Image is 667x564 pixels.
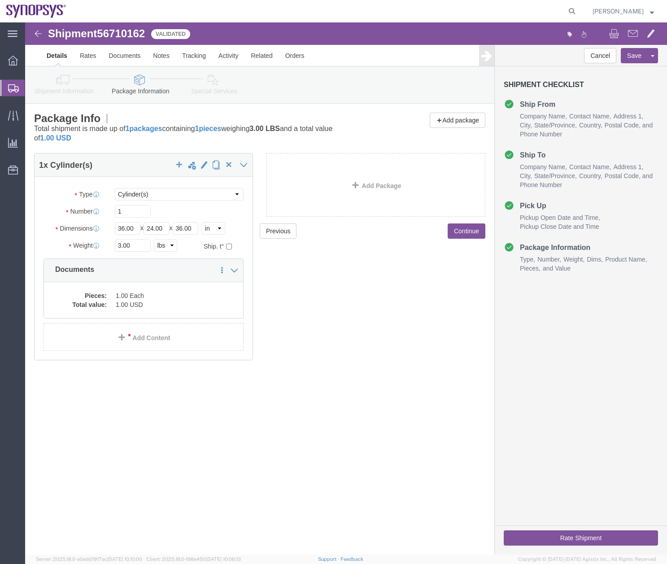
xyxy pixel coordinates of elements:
[318,556,340,562] a: Support
[6,4,66,18] img: logo
[36,556,142,562] span: Server: 2025.18.0-a0edd1917ac
[206,556,241,562] span: [DATE] 10:06:13
[146,556,241,562] span: Client: 2025.18.0-198a450
[107,556,142,562] span: [DATE] 10:10:00
[593,6,644,16] span: Zach Anderson
[592,6,654,17] button: [PERSON_NAME]
[340,556,363,562] a: Feedback
[25,22,667,555] iframe: FS Legacy Container
[518,555,656,563] span: Copyright © [DATE]-[DATE] Agistix Inc., All Rights Reserved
